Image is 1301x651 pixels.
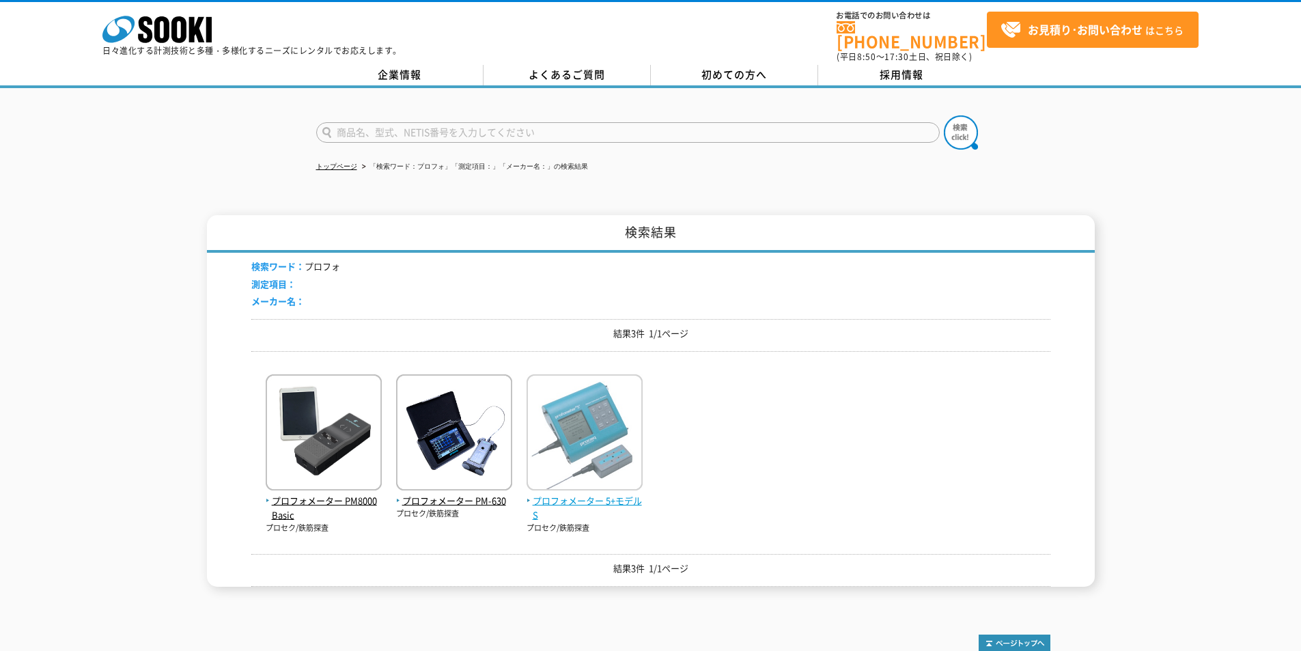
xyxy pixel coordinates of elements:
strong: お見積り･お問い合わせ [1028,21,1143,38]
p: 結果3件 1/1ページ [251,327,1050,341]
img: PM8000Basic [266,374,382,494]
span: 17:30 [884,51,909,63]
a: お見積り･お問い合わせはこちら [987,12,1199,48]
a: 企業情報 [316,65,484,85]
input: 商品名、型式、NETIS番号を入力してください [316,122,940,143]
span: 検索ワード： [251,260,305,273]
p: プロセク/鉄筋探査 [266,523,382,534]
span: プロフォメーター PM-630 [396,494,512,508]
img: PM-630 [396,374,512,494]
span: お電話でのお問い合わせは [837,12,987,20]
span: プロフォメーター PM8000Basic [266,494,382,523]
li: 「検索ワード：プロフォ」「測定項目：」「メーカー名：」の検索結果 [359,160,588,174]
span: 測定項目： [251,277,296,290]
a: よくあるご質問 [484,65,651,85]
a: 採用情報 [818,65,985,85]
span: メーカー名： [251,294,305,307]
span: はこちら [1001,20,1184,40]
p: プロセク/鉄筋探査 [396,508,512,520]
li: プロフォ [251,260,340,274]
span: (平日 ～ 土日、祝日除く) [837,51,972,63]
img: btn_search.png [944,115,978,150]
a: プロフォメーター PM-630 [396,480,512,508]
p: 日々進化する計測技術と多種・多様化するニーズにレンタルでお応えします。 [102,46,402,55]
h1: 検索結果 [207,215,1095,253]
a: プロフォメーター PM8000Basic [266,480,382,522]
a: [PHONE_NUMBER] [837,21,987,49]
p: 結果3件 1/1ページ [251,562,1050,576]
a: 初めての方へ [651,65,818,85]
span: 8:50 [857,51,876,63]
img: 5+モデルS [527,374,643,494]
a: プロフォメーター 5+モデルS [527,480,643,522]
span: プロフォメーター 5+モデルS [527,494,643,523]
a: トップページ [316,163,357,170]
span: 初めての方へ [701,67,767,82]
p: プロセク/鉄筋探査 [527,523,643,534]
